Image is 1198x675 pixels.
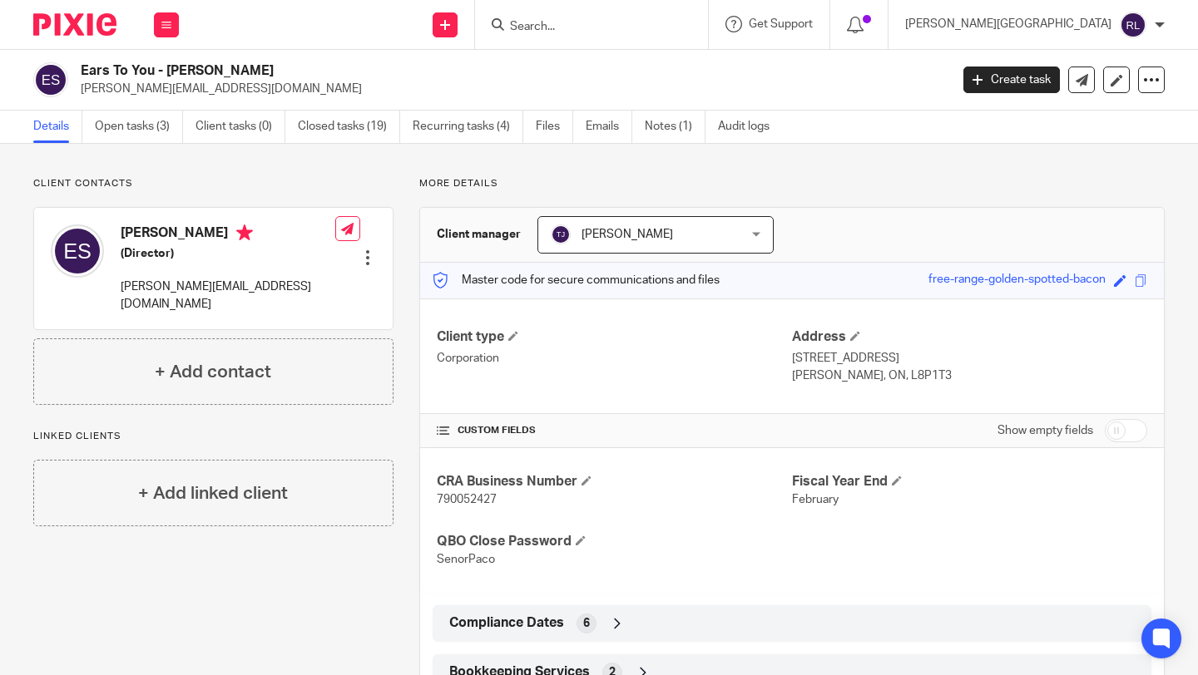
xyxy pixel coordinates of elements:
p: Client contacts [33,177,394,190]
p: [PERSON_NAME], ON, L8P1T3 [792,367,1147,384]
h4: CRA Business Number [437,473,792,490]
a: Client tasks (0) [196,111,285,143]
p: [STREET_ADDRESS] [792,350,1147,367]
p: [PERSON_NAME][EMAIL_ADDRESS][DOMAIN_NAME] [81,81,938,97]
p: [PERSON_NAME][EMAIL_ADDRESS][DOMAIN_NAME] [121,278,335,313]
a: Open tasks (3) [95,111,183,143]
a: Emails [586,111,632,143]
a: Audit logs [718,111,782,143]
h4: Fiscal Year End [792,473,1147,490]
span: 790052427 [437,494,497,505]
input: Search [508,20,658,35]
h4: QBO Close Password [437,533,792,550]
span: Compliance Dates [449,614,564,632]
p: [PERSON_NAME][GEOGRAPHIC_DATA] [905,16,1111,32]
img: svg%3E [51,224,104,278]
p: Linked clients [33,430,394,443]
p: More details [419,177,1165,190]
a: Notes (1) [645,111,705,143]
a: Closed tasks (19) [298,111,400,143]
span: SenorPaco [437,554,495,565]
h5: (Director) [121,245,335,262]
h4: CUSTOM FIELDS [437,424,792,437]
h4: Address [792,328,1147,346]
a: Details [33,111,82,143]
span: [PERSON_NAME] [582,229,673,240]
a: Files [536,111,573,143]
h4: Client type [437,328,792,346]
span: February [792,494,839,505]
span: Get Support [749,18,813,30]
h4: + Add linked client [138,480,288,506]
i: Primary [236,224,253,241]
img: svg%3E [1120,12,1146,38]
span: 6 [583,615,590,632]
h2: Ears To You - [PERSON_NAME] [81,62,767,80]
h4: [PERSON_NAME] [121,224,335,245]
a: Create task [963,67,1060,93]
div: free-range-golden-spotted-bacon [928,271,1106,290]
a: Recurring tasks (4) [413,111,523,143]
img: Pixie [33,13,116,36]
p: Corporation [437,350,792,367]
label: Show empty fields [998,422,1093,439]
h3: Client manager [437,226,521,243]
img: svg%3E [33,62,68,97]
img: svg%3E [551,224,571,244]
h4: + Add contact [155,359,271,385]
p: Master code for secure communications and files [433,272,720,288]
